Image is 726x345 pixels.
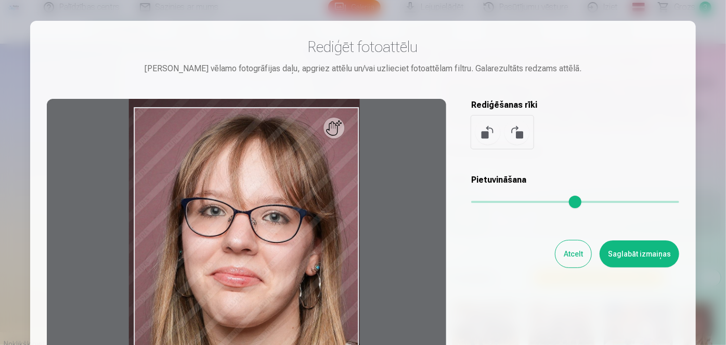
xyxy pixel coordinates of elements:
[471,174,679,186] h5: Pietuvināšana
[47,37,679,56] h3: Rediģēt fotoattēlu
[471,99,679,111] h5: Rediģēšanas rīki
[555,240,591,267] button: Atcelt
[600,240,679,267] button: Saglabāt izmaiņas
[47,62,679,75] div: [PERSON_NAME] vēlamo fotogrāfijas daļu, apgriez attēlu un/vai uzlieciet fotoattēlam filtru. Galar...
